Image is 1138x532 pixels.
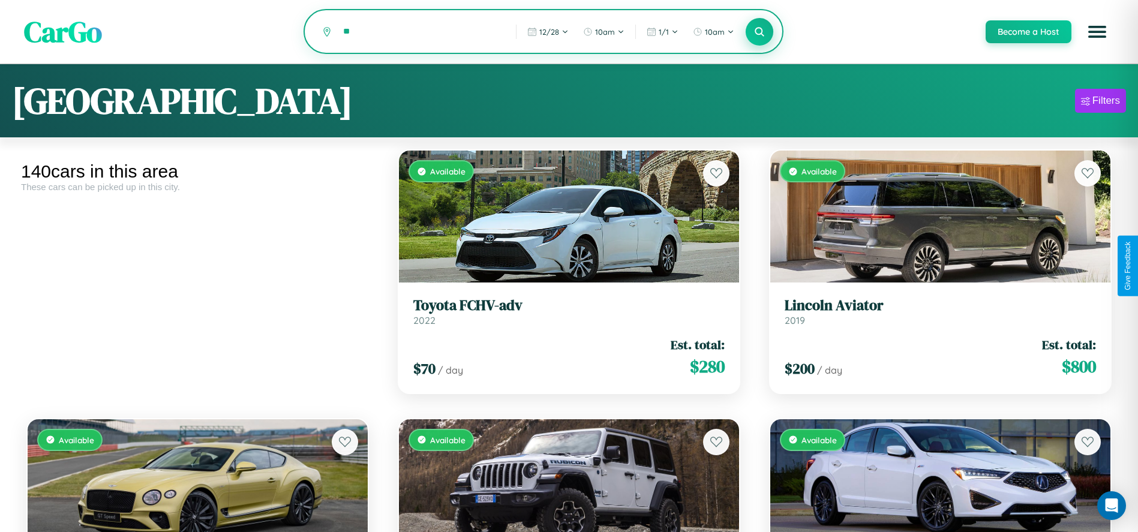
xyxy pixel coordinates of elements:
span: $ 200 [785,359,815,378]
span: Est. total: [1042,336,1096,353]
span: 1 / 1 [659,27,669,37]
span: CarGo [24,12,102,52]
span: $ 280 [690,354,725,378]
div: Filters [1092,95,1120,107]
span: $ 70 [413,359,436,378]
h3: Toyota FCHV-adv [413,297,725,314]
span: Available [801,435,837,445]
span: / day [438,364,463,376]
span: Available [59,435,94,445]
span: 12 / 28 [539,27,559,37]
a: Lincoln Aviator2019 [785,297,1096,326]
button: 10am [577,22,630,41]
span: Available [430,435,466,445]
button: 1/1 [641,22,684,41]
button: Open menu [1080,15,1114,49]
span: $ 800 [1062,354,1096,378]
h3: Lincoln Aviator [785,297,1096,314]
span: / day [817,364,842,376]
div: These cars can be picked up in this city. [21,182,374,192]
span: Available [801,166,837,176]
h1: [GEOGRAPHIC_DATA] [12,76,353,125]
div: Give Feedback [1124,242,1132,290]
span: 10am [595,27,615,37]
span: Available [430,166,466,176]
span: 2022 [413,314,436,326]
div: 140 cars in this area [21,161,374,182]
button: Filters [1075,89,1126,113]
span: 10am [705,27,725,37]
button: Become a Host [986,20,1071,43]
div: Open Intercom Messenger [1097,491,1126,520]
button: 12/28 [521,22,575,41]
button: 10am [687,22,740,41]
span: Est. total: [671,336,725,353]
span: 2019 [785,314,805,326]
a: Toyota FCHV-adv2022 [413,297,725,326]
